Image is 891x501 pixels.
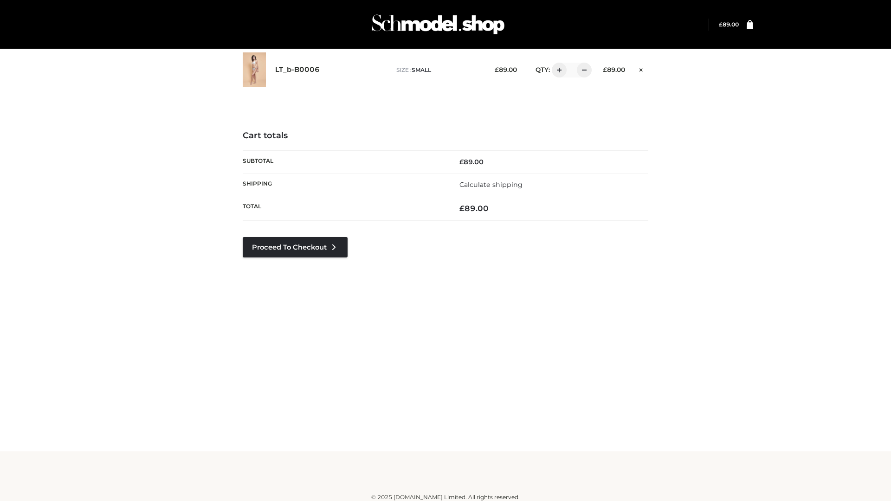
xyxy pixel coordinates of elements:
bdi: 89.00 [603,66,625,73]
span: £ [459,204,465,213]
span: £ [719,21,723,28]
bdi: 89.00 [719,21,739,28]
th: Shipping [243,173,445,196]
th: Total [243,196,445,221]
span: £ [495,66,499,73]
div: QTY: [526,63,588,77]
a: Calculate shipping [459,180,523,189]
h4: Cart totals [243,131,648,141]
bdi: 89.00 [459,158,484,166]
th: Subtotal [243,150,445,173]
span: £ [603,66,607,73]
bdi: 89.00 [459,204,489,213]
p: size : [396,66,480,74]
img: Schmodel Admin 964 [368,6,508,43]
a: LT_b-B0006 [275,65,320,74]
a: £89.00 [719,21,739,28]
span: SMALL [412,66,431,73]
a: Proceed to Checkout [243,237,348,257]
a: Remove this item [634,63,648,75]
span: £ [459,158,464,166]
bdi: 89.00 [495,66,517,73]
